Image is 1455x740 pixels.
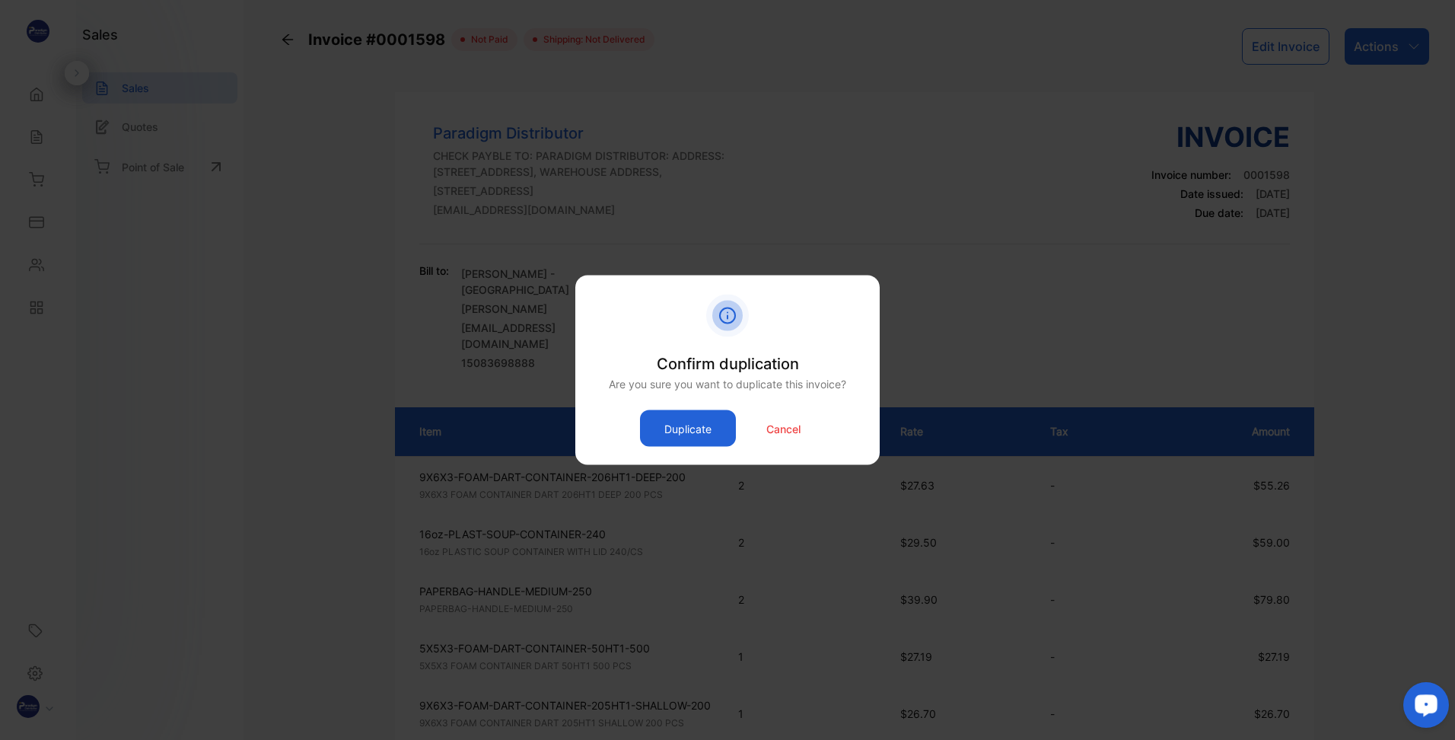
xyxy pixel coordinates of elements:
p: Cancel [766,420,801,436]
p: Are you sure you want to duplicate this invoice? [609,376,846,392]
button: Duplicate [640,410,736,447]
iframe: LiveChat chat widget [1391,676,1455,740]
p: Confirm duplication [609,352,846,375]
